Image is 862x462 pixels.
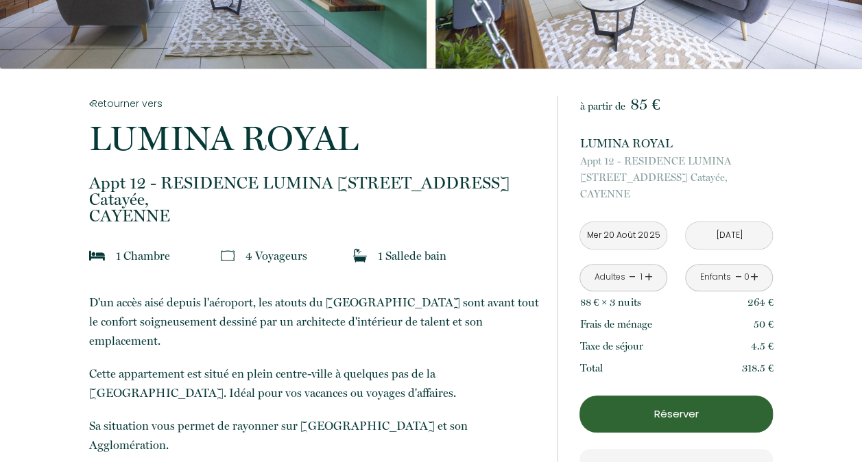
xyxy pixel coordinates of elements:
p: 1 Chambre [116,246,170,265]
p: CAYENNE [579,153,773,202]
span: s [636,296,640,308]
a: + [750,267,758,288]
a: - [734,267,742,288]
p: LUMINA ROYAL [579,134,773,153]
span: s [302,249,307,263]
p: Total [579,360,602,376]
p: 318.5 € [742,360,774,376]
p: 264 € [747,294,774,311]
span: Appt 12 - RESIDENCE LUMINA [STREET_ADDRESS] Catayée, [89,175,539,208]
p: 88 € × 3 nuit [579,294,640,311]
p: D'un accès aisé depuis l'aéroport, les atouts du [GEOGRAPHIC_DATA] sont avant tout le confort soi... [89,293,539,350]
p: CAYENNE [89,175,539,224]
p: Taxe de séjour [579,338,643,354]
span: à partir de [579,100,625,112]
span: 85 € [630,95,660,114]
input: Départ [686,222,772,249]
a: Retourner vers [89,96,539,111]
p: 1 Salle de bain [378,246,446,265]
p: 4 Voyageur [246,246,307,265]
p: Cette appartement est situé en plein centre-ville à quelques pas de la [GEOGRAPHIC_DATA]. Idéal p... [89,364,539,402]
div: Adultes [594,271,625,284]
div: 0 [743,271,750,284]
img: guests [221,249,235,263]
a: - [629,267,636,288]
p: 4.5 € [751,338,774,354]
p: 50 € [754,316,774,332]
p: LUMINA ROYAL [89,121,539,156]
a: + [645,267,653,288]
input: Arrivée [580,222,667,249]
p: Frais de ménage [579,316,651,332]
span: Appt 12 - RESIDENCE LUMINA [STREET_ADDRESS] Catayée, [579,153,773,186]
div: Enfants [700,271,731,284]
p: Sa situation vous permet de rayonner sur [GEOGRAPHIC_DATA] et son Agglomération.​ [89,416,539,454]
div: 1 [638,271,645,284]
p: Réserver [584,406,768,422]
button: Réserver [579,396,773,433]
